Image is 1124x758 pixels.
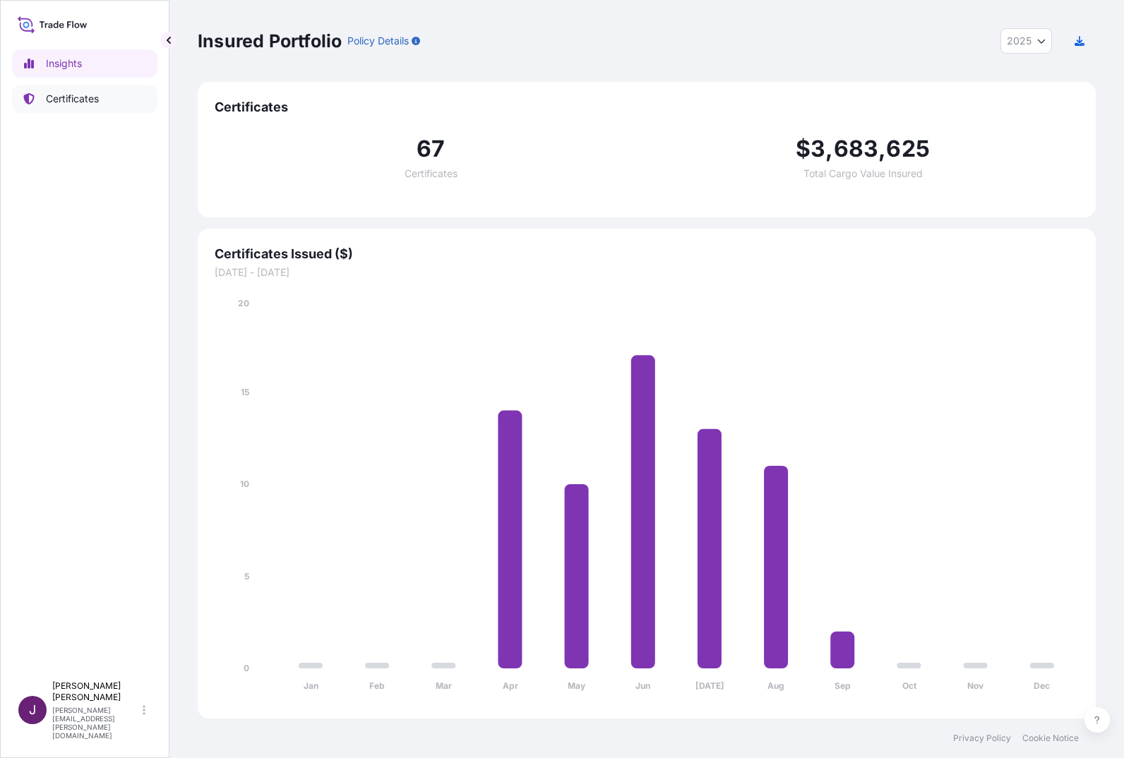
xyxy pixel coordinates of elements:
[405,169,458,179] span: Certificates
[878,138,886,160] span: ,
[1034,680,1050,691] tspan: Dec
[29,703,36,717] span: J
[835,680,851,691] tspan: Sep
[52,680,140,703] p: [PERSON_NAME] [PERSON_NAME]
[369,680,385,691] tspan: Feb
[886,138,930,160] span: 625
[568,680,586,691] tspan: May
[46,92,99,106] p: Certificates
[1022,733,1079,744] a: Cookie Notice
[241,387,249,397] tspan: 15
[902,680,917,691] tspan: Oct
[46,56,82,71] p: Insights
[436,680,452,691] tspan: Mar
[834,138,879,160] span: 683
[347,34,409,48] p: Policy Details
[240,479,249,489] tspan: 10
[238,298,249,308] tspan: 20
[803,169,923,179] span: Total Cargo Value Insured
[12,85,157,113] a: Certificates
[503,680,518,691] tspan: Apr
[1000,28,1052,54] button: Year Selector
[52,706,140,740] p: [PERSON_NAME][EMAIL_ADDRESS][PERSON_NAME][DOMAIN_NAME]
[811,138,825,160] span: 3
[215,246,1079,263] span: Certificates Issued ($)
[304,680,318,691] tspan: Jan
[244,663,249,673] tspan: 0
[215,99,1079,116] span: Certificates
[198,30,342,52] p: Insured Portfolio
[1007,34,1032,48] span: 2025
[244,571,249,582] tspan: 5
[796,138,811,160] span: $
[12,49,157,78] a: Insights
[825,138,833,160] span: ,
[215,265,1079,279] span: [DATE] - [DATE]
[967,680,984,691] tspan: Nov
[953,733,1011,744] a: Privacy Policy
[635,680,650,691] tspan: Jun
[417,138,445,160] span: 67
[767,680,784,691] tspan: Aug
[695,680,724,691] tspan: [DATE]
